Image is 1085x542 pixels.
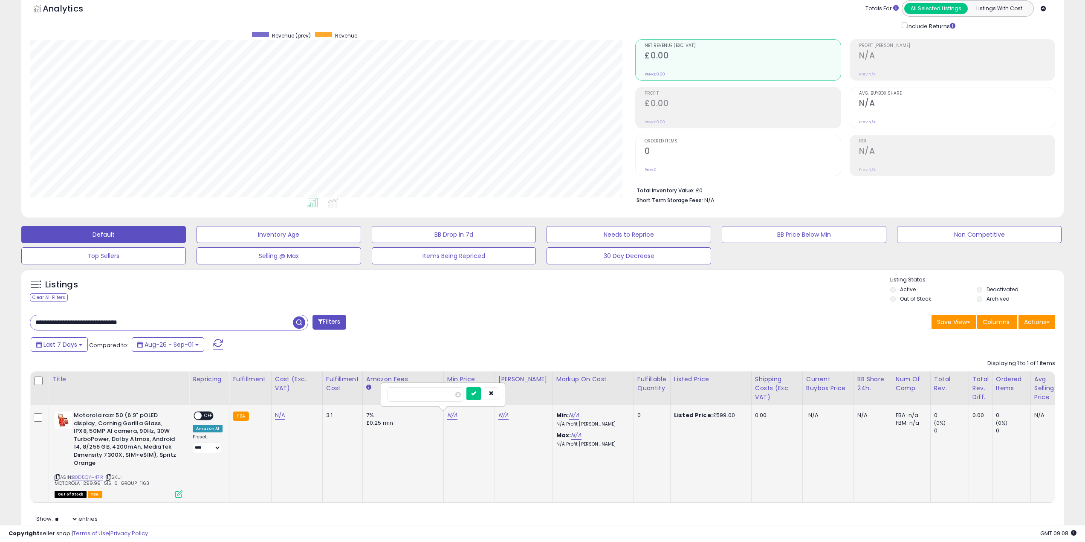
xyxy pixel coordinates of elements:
small: Prev: N/A [859,72,876,77]
div: Cost (Exc. VAT) [275,375,319,393]
li: £0 [637,185,1049,195]
button: Save View [932,315,976,329]
div: Current Buybox Price [806,375,850,393]
span: Profit [645,91,840,96]
div: Listed Price [674,375,748,384]
th: The percentage added to the cost of goods (COGS) that forms the calculator for Min & Max prices. [553,371,634,405]
a: B0D5QYH47R [72,474,103,481]
b: Short Term Storage Fees: [637,197,703,204]
div: Repricing [193,375,226,384]
span: Avg. Buybox Share [859,91,1055,96]
small: Prev: £0.00 [645,119,665,125]
div: Displaying 1 to 1 of 1 items [987,359,1055,368]
button: Selling @ Max [197,247,361,264]
div: N/A [857,412,885,419]
small: Amazon Fees. [366,384,371,391]
div: Total Rev. Diff. [972,375,989,402]
div: seller snap | | [9,530,148,538]
label: Active [900,286,916,293]
span: Revenue [335,32,357,39]
div: Markup on Cost [556,375,630,384]
span: Aug-26 - Sep-01 [145,340,194,349]
div: FBM: n/a [896,419,924,427]
b: Max: [556,431,571,439]
div: ASIN: [55,412,182,497]
div: Ordered Items [996,375,1027,393]
div: [PERSON_NAME] [498,375,549,384]
div: Min Price [447,375,491,384]
div: Total Rev. [934,375,965,393]
div: 7% [366,412,437,419]
h2: N/A [859,99,1055,110]
div: 0.00 [972,412,986,419]
span: Compared to: [89,341,128,349]
div: 0 [934,412,969,419]
div: Include Returns [895,21,966,31]
h2: N/A [859,146,1055,158]
button: Aug-26 - Sep-01 [132,337,204,352]
button: BB Drop in 7d [372,226,536,243]
small: (0%) [934,420,946,426]
button: Default [21,226,186,243]
div: Preset: [193,434,223,453]
span: N/A [808,411,819,419]
a: Terms of Use [73,529,109,537]
div: Shipping Costs (Exc. VAT) [755,375,799,402]
div: Num of Comp. [896,375,927,393]
a: N/A [275,411,285,420]
h2: £0.00 [645,51,840,62]
button: Top Sellers [21,247,186,264]
h5: Analytics [43,3,100,17]
button: Items Being Repriced [372,247,536,264]
div: £0.25 min [366,419,437,427]
button: Actions [1018,315,1055,329]
span: Net Revenue (Exc. VAT) [645,43,840,48]
span: Profit [PERSON_NAME] [859,43,1055,48]
div: Fulfillment [233,375,267,384]
small: Prev: £0.00 [645,72,665,77]
div: Avg Selling Price [1034,375,1065,402]
div: Title [52,375,185,384]
div: Fulfillment Cost [326,375,359,393]
span: All listings that are currently out of stock and unavailable for purchase on Amazon [55,491,87,498]
div: 0.00 [755,412,796,419]
button: All Selected Listings [904,3,968,14]
h2: £0.00 [645,99,840,110]
div: FBA: n/a [896,412,924,419]
span: | SKU: MOTOROLA_299.99_515_6_GROUP_1163 [55,474,149,487]
div: Totals For [865,5,899,13]
small: (0%) [996,420,1008,426]
span: N/A [704,196,715,204]
div: BB Share 24h. [857,375,888,393]
span: ROI [859,139,1055,144]
p: N/A Profit [PERSON_NAME] [556,421,627,427]
a: N/A [447,411,457,420]
h2: 0 [645,146,840,158]
span: FBA [88,491,102,498]
label: Deactivated [987,286,1018,293]
h5: Listings [45,279,78,291]
button: Non Competitive [897,226,1062,243]
div: 0 [934,427,969,435]
a: Privacy Policy [110,529,148,537]
span: Last 7 Days [43,340,77,349]
div: Amazon AI [193,425,223,432]
div: 0 [996,412,1030,419]
b: Listed Price: [674,411,713,419]
div: 3.1 [326,412,356,419]
button: Columns [977,315,1017,329]
span: 2025-09-9 09:08 GMT [1040,529,1076,537]
a: N/A [498,411,509,420]
div: Clear All Filters [30,293,68,301]
h2: N/A [859,51,1055,62]
button: Filters [312,315,346,330]
button: Inventory Age [197,226,361,243]
div: Fulfillable Quantity [637,375,667,393]
span: Columns [983,318,1010,326]
button: Last 7 Days [31,337,88,352]
p: N/A Profit [PERSON_NAME] [556,441,627,447]
small: Prev: N/A [859,119,876,125]
button: Needs to Reprice [547,226,711,243]
a: N/A [571,431,581,440]
small: FBA [233,412,249,421]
